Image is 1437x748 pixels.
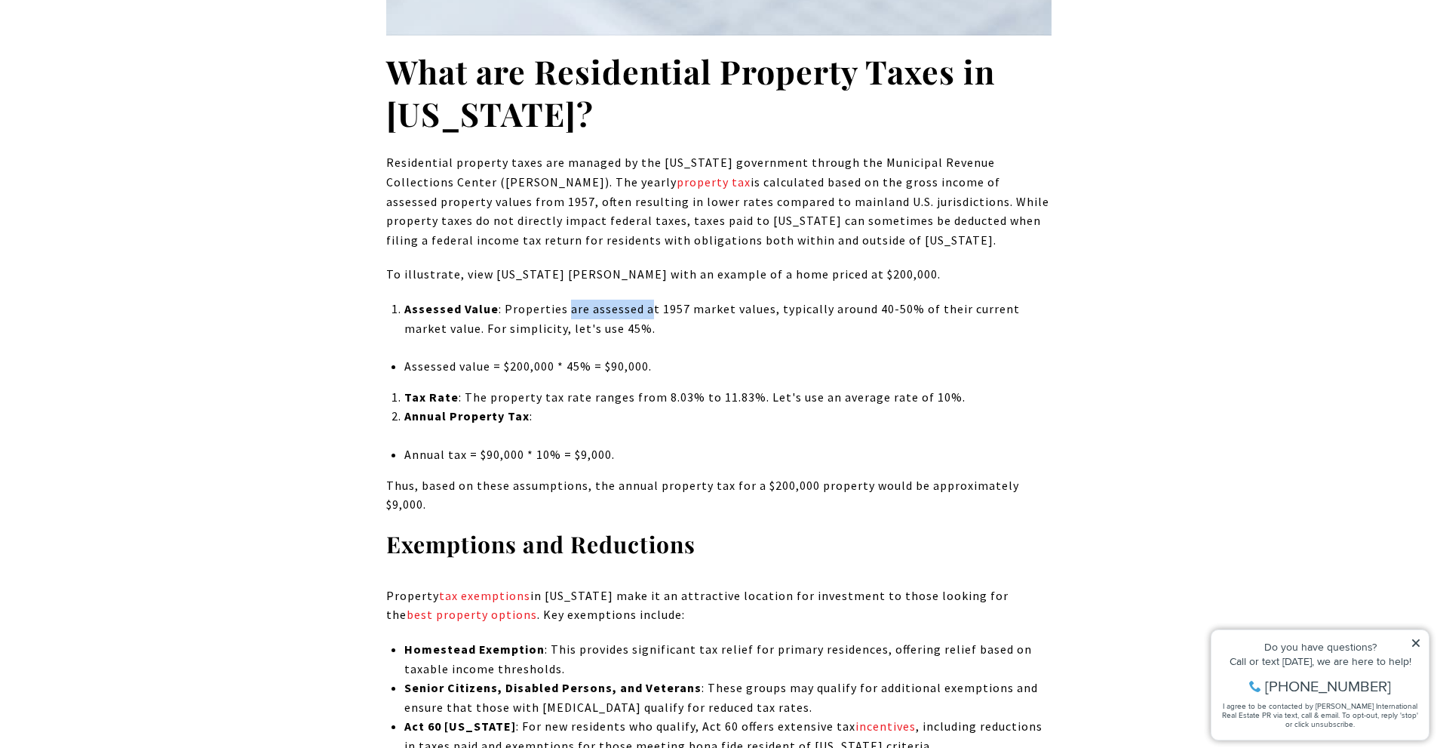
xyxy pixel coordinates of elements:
li: Assessed value = $200,000 * 45% = $90,000. [404,357,1051,377]
a: best property options - open in a new tab [407,607,537,622]
p: Property in [US_STATE] make it an attractive location for investment to those looking for the . K... [386,586,1052,625]
span: I agree to be contacted by [PERSON_NAME] International Real Estate PR via text, call & email. To ... [19,93,215,122]
p: : The property tax rate ranges from 8.03% to 11.83%. Let's use an average rate of 10%. [404,388,1051,408]
strong: What are Residential Property Taxes in [US_STATE]? [386,49,995,135]
li: : This provides significant tax relief for primary residences, offering relief based on taxable i... [404,640,1051,679]
strong: Senior Citizens, Disabled Persons, and Veterans [404,680,702,695]
p: : [404,407,1051,426]
div: Call or text [DATE], we are here to help! [16,48,218,59]
p: Residential property taxes are managed by the [US_STATE] government through the Municipal Revenue... [386,153,1052,250]
p: Thus, based on these assumptions, the annual property tax for a $200,000 property would be approx... [386,476,1052,515]
strong: Tax Rate [404,389,459,405]
p: : Properties are assessed at 1957 market values, typically around 40-50% of their current market ... [404,300,1051,338]
p: To illustrate, view [US_STATE] [PERSON_NAME] with an example of a home priced at $200,000. [386,265,1052,285]
strong: Act 60 [US_STATE] [404,719,516,734]
a: tax exemptions - open in a new tab [439,588,530,603]
span: [PHONE_NUMBER] [62,71,188,86]
li: Annual tax = $90,000 * 10% = $9,000. [404,445,1051,465]
a: incentives - open in a new tab [855,719,916,734]
strong: Assessed Value [404,301,499,316]
strong: Homestead Exemption [404,642,545,657]
div: Do you have questions? [16,34,218,45]
a: property tax - open in a new tab [677,174,751,189]
strong: Exemptions and Reductions [386,529,695,559]
li: : These groups may qualify for additional exemptions and ensure that those with [MEDICAL_DATA] qu... [404,679,1051,717]
strong: Annual Property Tax [404,408,530,423]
